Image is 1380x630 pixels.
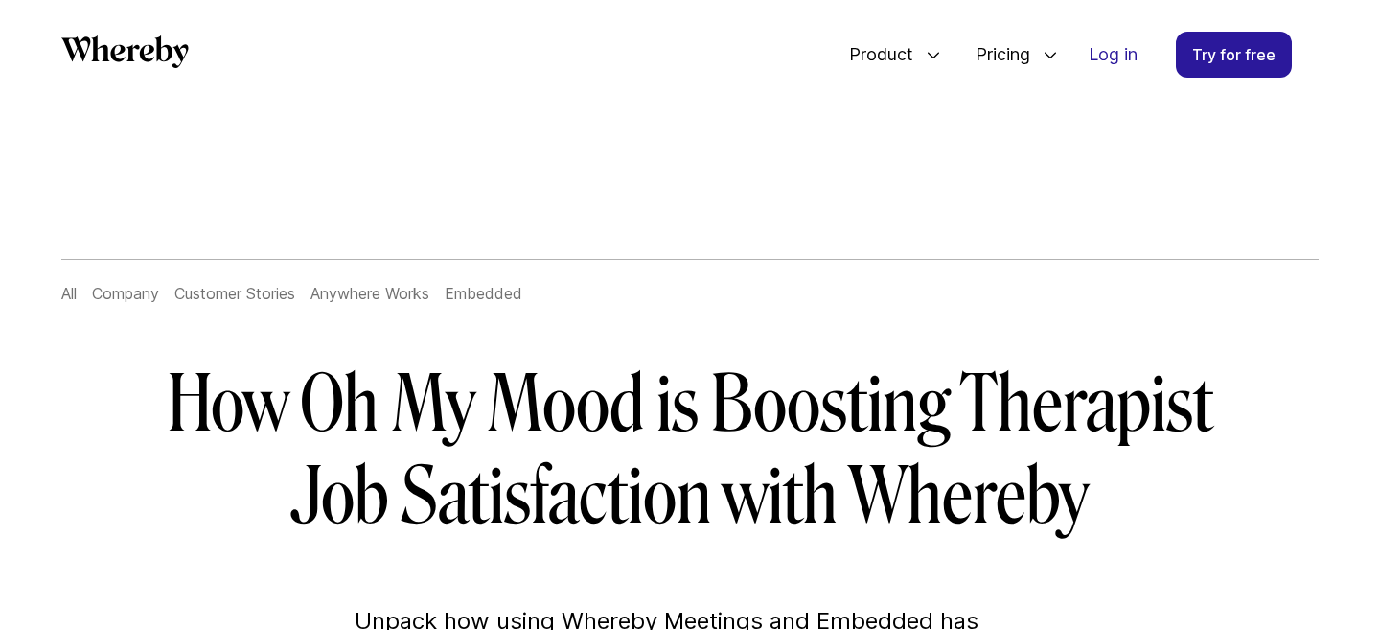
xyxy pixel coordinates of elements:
a: Customer Stories [174,284,295,303]
a: Whereby [61,35,189,75]
span: Pricing [956,23,1035,86]
a: Log in [1073,33,1153,77]
span: Product [830,23,918,86]
a: Try for free [1176,32,1292,78]
svg: Whereby [61,35,189,68]
a: Company [92,284,159,303]
a: Anywhere Works [310,284,429,303]
a: Embedded [445,284,522,303]
a: All [61,284,77,303]
h1: How Oh My Mood is Boosting Therapist Job Satisfaction with Whereby [138,359,1242,543]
